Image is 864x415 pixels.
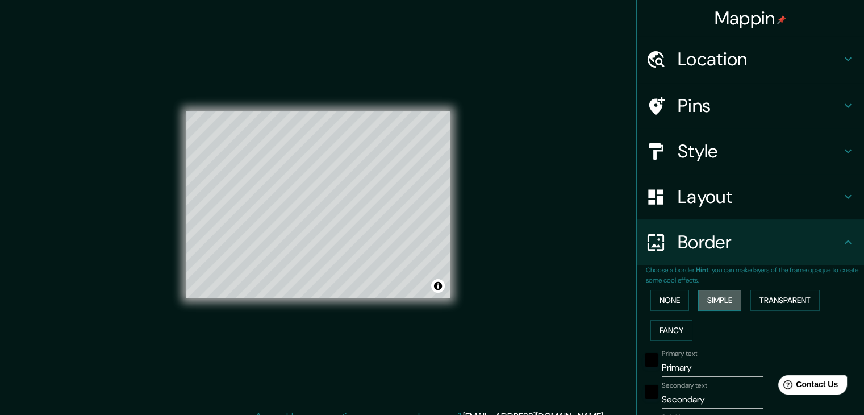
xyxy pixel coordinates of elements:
label: Secondary text [662,381,707,391]
h4: Layout [678,185,841,208]
iframe: Help widget launcher [763,371,852,402]
button: None [650,290,689,311]
div: Layout [637,174,864,219]
div: Border [637,219,864,265]
h4: Border [678,231,841,254]
img: pin-icon.png [777,15,786,24]
div: Pins [637,83,864,128]
h4: Mappin [715,7,787,30]
button: black [645,353,658,367]
button: Simple [698,290,741,311]
h4: Pins [678,94,841,117]
div: Location [637,36,864,82]
p: Choose a border. : you can make layers of the frame opaque to create some cool effects. [646,265,864,285]
button: Transparent [750,290,820,311]
h4: Style [678,140,841,163]
button: Fancy [650,320,692,341]
button: black [645,385,658,399]
div: Style [637,128,864,174]
h4: Location [678,48,841,70]
label: Primary text [662,349,697,359]
b: Hint [696,265,709,275]
button: Toggle attribution [431,279,445,293]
